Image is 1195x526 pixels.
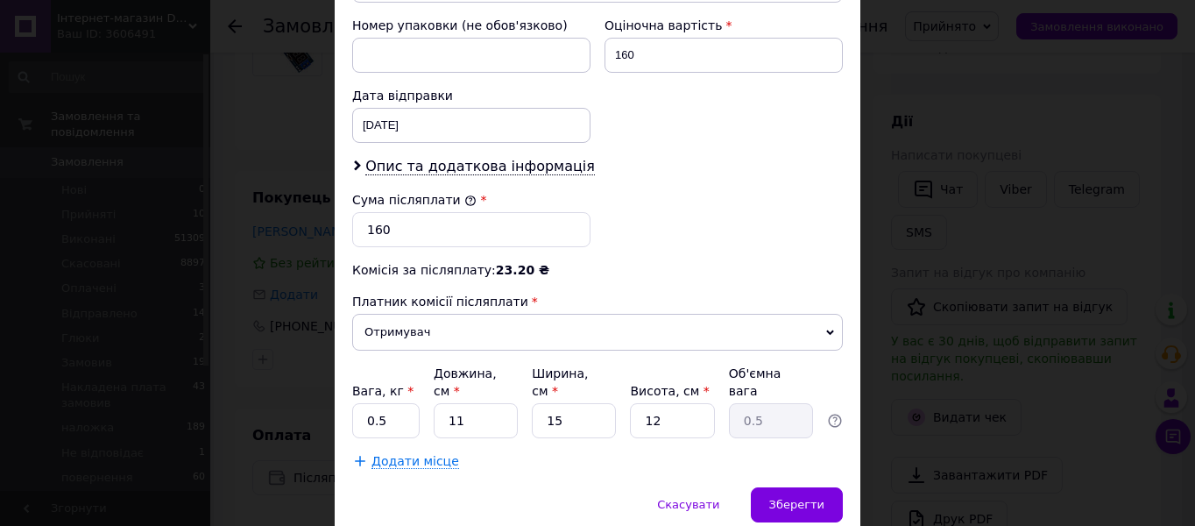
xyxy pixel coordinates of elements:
label: Довжина, см [434,366,497,398]
label: Ширина, см [532,366,588,398]
span: Отримувач [352,314,843,351]
div: Оціночна вартість [605,17,843,34]
span: 23.20 ₴ [496,263,549,277]
label: Сума післяплати [352,193,477,207]
span: Зберегти [769,498,824,511]
span: Опис та додаткова інформація [365,158,595,175]
span: Платник комісії післяплати [352,295,528,309]
div: Об'ємна вага [729,365,813,400]
div: Номер упаковки (не обов'язково) [352,17,590,34]
span: Скасувати [657,498,719,511]
label: Вага, кг [352,384,414,398]
div: Комісія за післяплату: [352,261,843,279]
div: Дата відправки [352,87,590,104]
label: Висота, см [630,384,709,398]
span: Додати місце [371,454,459,469]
